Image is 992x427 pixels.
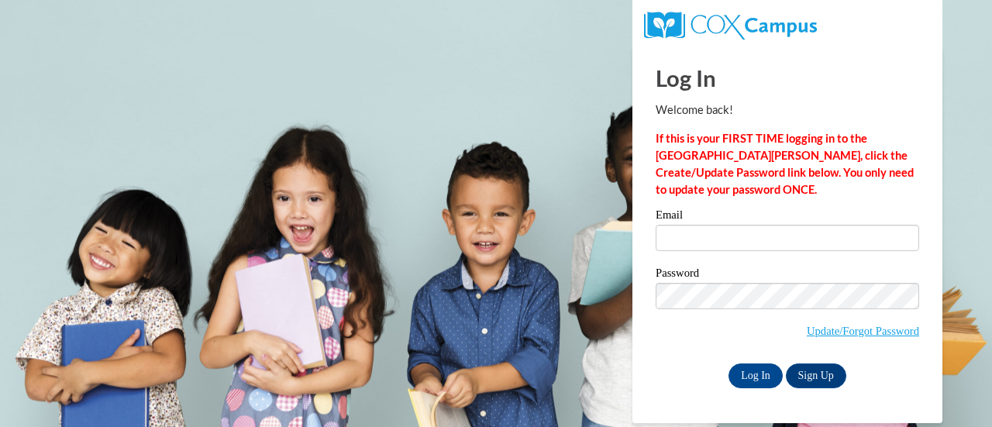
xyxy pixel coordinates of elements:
a: Update/Forgot Password [807,325,919,337]
a: Sign Up [786,363,846,388]
a: COX Campus [644,18,817,31]
strong: If this is your FIRST TIME logging in to the [GEOGRAPHIC_DATA][PERSON_NAME], click the Create/Upd... [656,132,914,196]
label: Email [656,209,919,225]
label: Password [656,267,919,283]
h1: Log In [656,62,919,94]
img: COX Campus [644,12,817,40]
input: Log In [728,363,783,388]
p: Welcome back! [656,102,919,119]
